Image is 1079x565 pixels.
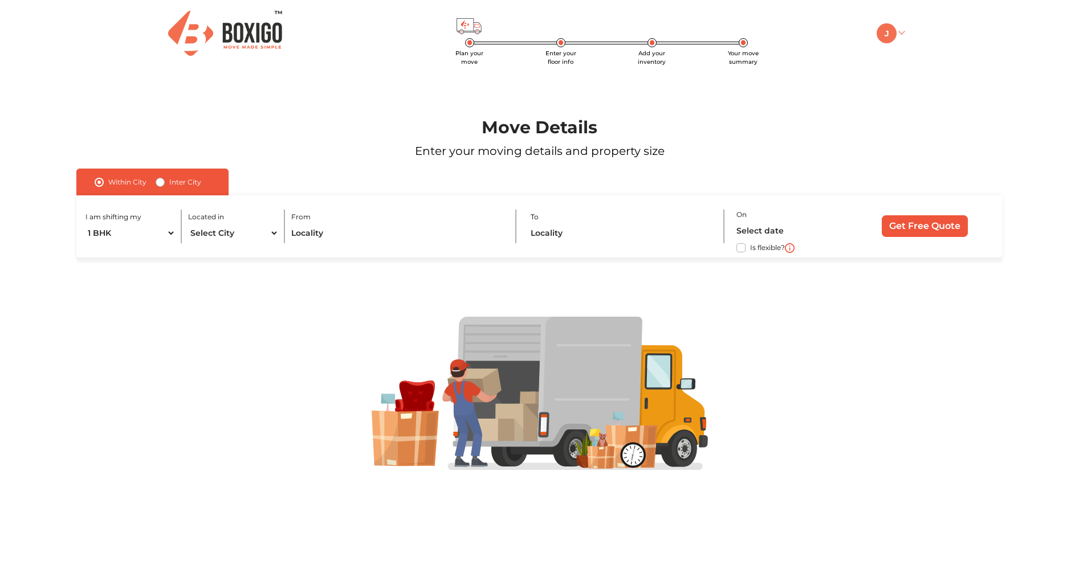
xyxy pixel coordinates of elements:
label: Inter City [169,175,201,189]
input: Get Free Quote [882,215,968,237]
label: Is flexible? [750,241,785,253]
span: Enter your floor info [545,50,576,65]
span: Plan your move [455,50,483,65]
label: I am shifting my [85,212,141,222]
img: i [785,243,795,253]
span: Add your inventory [638,50,666,65]
label: On [736,210,747,220]
label: From [291,212,311,222]
h1: Move Details [43,117,1036,138]
input: Select date [736,221,843,241]
label: Located in [188,212,224,222]
label: Within City [108,175,146,189]
span: Your move summary [728,50,759,65]
label: To [531,212,539,222]
img: Boxigo [168,11,282,56]
input: Locality [531,223,712,243]
input: Locality [291,223,504,243]
p: Enter your moving details and property size [43,142,1036,159]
